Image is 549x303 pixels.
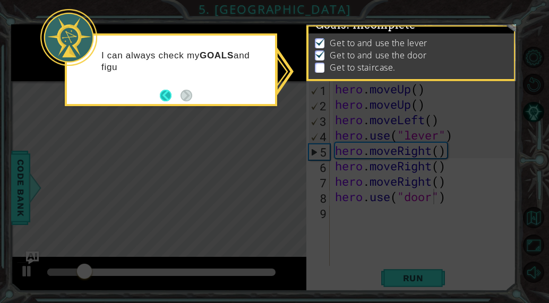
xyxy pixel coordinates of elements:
p: Get to staircase. [330,62,395,73]
p: Get to and use the door [330,49,426,61]
p: Get to and use the lever [330,37,427,49]
button: Back [160,90,181,101]
strong: GOALS [200,50,234,60]
p: I can always check my and figu [101,50,268,73]
button: Next [181,90,192,101]
img: Check mark for checkbox [315,49,325,58]
img: Check mark for checkbox [315,37,325,46]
